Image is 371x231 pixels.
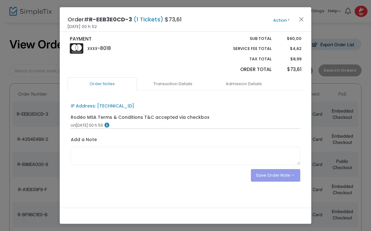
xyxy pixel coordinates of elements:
button: Close [297,15,306,23]
span: on [71,123,76,128]
span: XXXX [87,46,97,51]
p: $4,62 [278,46,301,52]
p: $60,00 [278,36,301,42]
a: Transaction Details [138,77,208,91]
p: $8,99 [278,56,301,62]
span: -8018 [97,45,111,52]
span: (1 Tickets) [132,15,165,23]
p: Order Total [218,66,272,73]
span: R-EEB3E0CD-3 [89,15,132,23]
span: [DATE] 00 h 52 [68,24,97,30]
p: Service Fee Total [218,46,272,52]
button: Action [263,17,300,24]
p: $73,61 [278,66,301,73]
p: PAYMENT [70,36,183,43]
div: Rodéo MSA Terms & Conditions T&C accepted via checkbox [71,114,209,121]
label: Add a Note [71,136,97,145]
p: Sub total [218,36,272,42]
h4: Order# $73,61 [68,15,182,24]
a: Order Notes [68,77,137,91]
a: Admission Details [209,77,278,91]
div: [DATE] 00 h 53 [71,123,301,128]
p: Tax Total [218,56,272,62]
div: IP Address: [TECHNICAL_ID] [71,103,134,109]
